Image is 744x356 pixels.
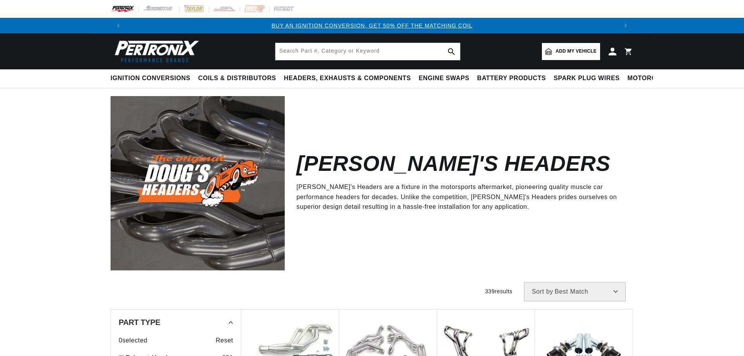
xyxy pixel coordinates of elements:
[443,43,460,60] button: search button
[284,74,411,83] span: Headers, Exhausts & Components
[194,69,280,88] summary: Coils & Distributors
[111,69,194,88] summary: Ignition Conversions
[550,69,623,88] summary: Spark Plug Wires
[554,74,619,83] span: Spark Plug Wires
[542,43,600,60] a: Add my vehicle
[126,21,618,30] div: Announcement
[216,335,233,346] span: Reset
[111,18,126,33] button: Translation missing: en.sections.announcements.previous_announcement
[296,155,610,173] h2: [PERSON_NAME]'s Headers
[119,335,147,346] span: 0 selected
[126,21,618,30] div: 1 of 3
[111,74,190,83] span: Ignition Conversions
[91,18,653,33] slideshow-component: Translation missing: en.sections.announcements.announcement_bar
[198,74,276,83] span: Coils & Distributors
[524,282,626,301] select: Sort by
[280,69,415,88] summary: Headers, Exhausts & Components
[555,48,597,55] span: Add my vehicle
[275,43,460,60] input: Search Part #, Category or Keyword
[618,18,633,33] button: Translation missing: en.sections.announcements.next_announcement
[477,74,546,83] span: Battery Products
[628,74,674,83] span: Motorcycle
[272,22,472,29] a: BUY AN IGNITION CONVERSION, GET 50% OFF THE MATCHING COIL
[111,38,200,65] img: Pertronix
[532,289,553,295] span: Sort by
[111,96,285,270] img: Doug's Headers
[119,318,160,326] span: Part Type
[296,182,622,212] p: [PERSON_NAME]'s Headers are a fixture in the motorsports aftermarket, pioneering quality muscle c...
[624,69,678,88] summary: Motorcycle
[473,69,550,88] summary: Battery Products
[415,69,473,88] summary: Engine Swaps
[419,74,469,83] span: Engine Swaps
[485,288,512,294] span: 339 results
